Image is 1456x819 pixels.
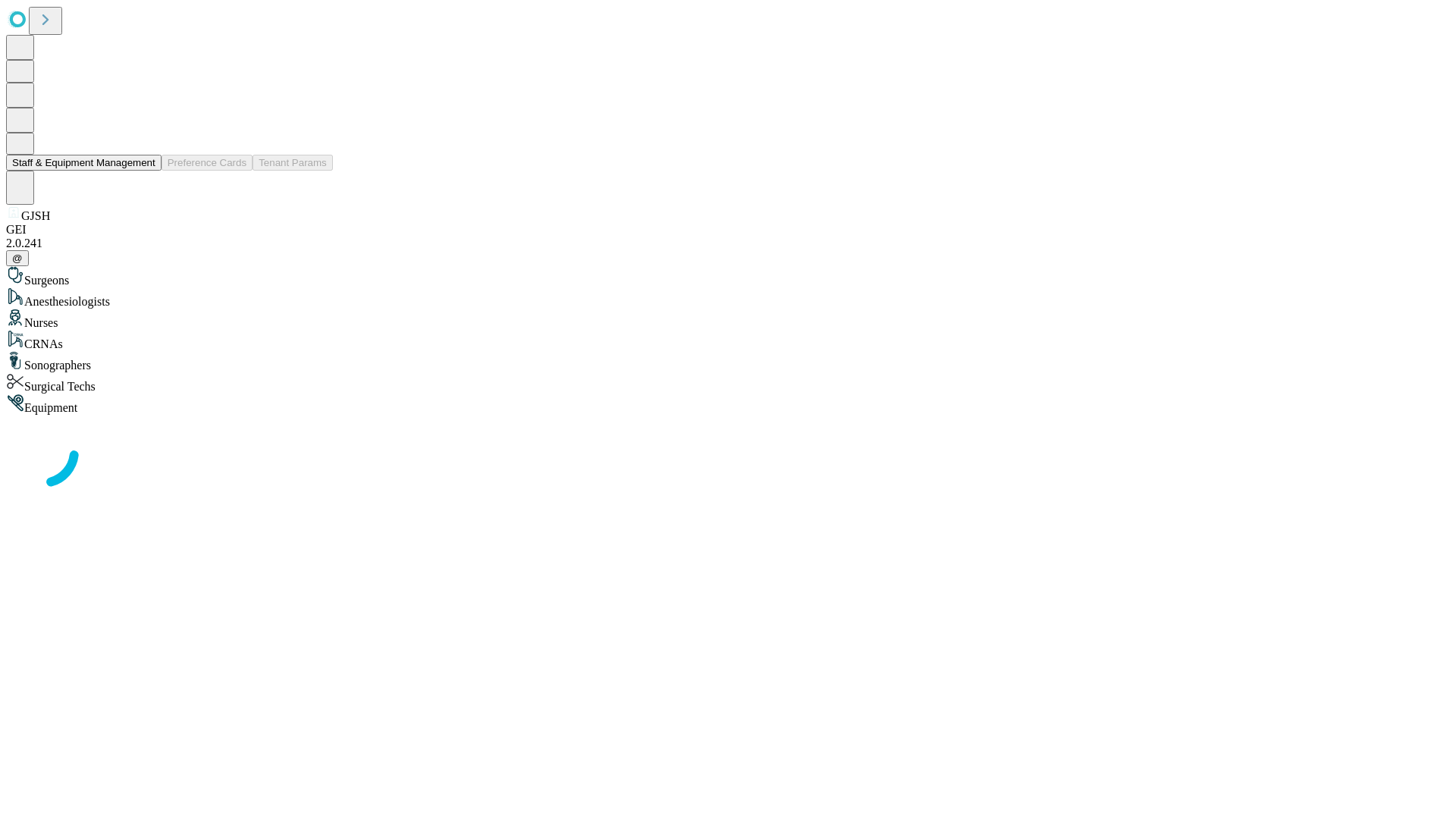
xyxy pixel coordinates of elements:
[6,250,29,266] button: @
[12,253,23,264] span: @
[6,223,1450,237] div: GEI
[253,155,333,171] button: Tenant Params
[6,330,1450,351] div: CRNAs
[6,372,1450,394] div: Surgical Techs
[6,309,1450,330] div: Nurses
[21,209,50,222] span: GJSH
[6,266,1450,287] div: Surgeons
[6,351,1450,372] div: Sonographers
[6,237,1450,250] div: 2.0.241
[6,155,162,171] button: Staff & Equipment Management
[6,394,1450,415] div: Equipment
[6,287,1450,309] div: Anesthesiologists
[162,155,253,171] button: Preference Cards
